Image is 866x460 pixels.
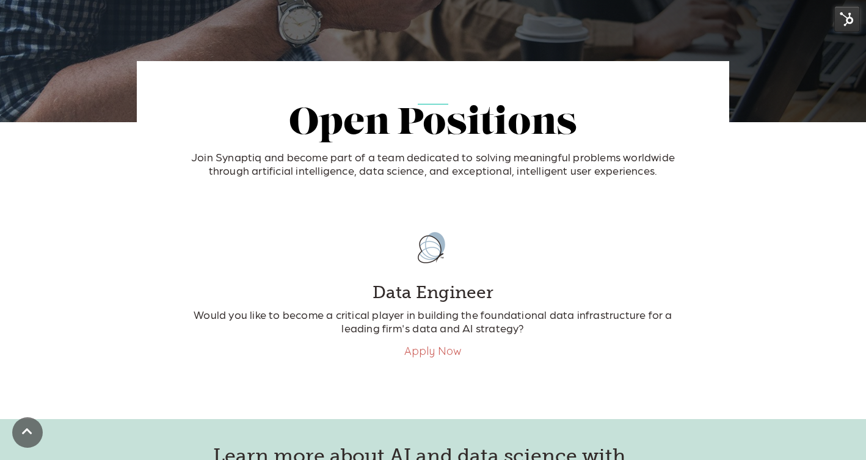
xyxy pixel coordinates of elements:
[834,6,860,32] img: HubSpot Tools Menu Toggle
[176,104,690,145] h2: Open Positions
[189,282,677,303] h4: Data Engineer
[402,219,464,277] img: synaptiq-logo-rgb_full-color-logomark-1
[404,344,462,358] a: Apply Now
[191,150,675,177] span: Join Synaptiq and become part of a team dedicated to solving meaningful problems worldwide throug...
[189,308,677,334] p: Would you like to become a critical player in building the foundational data infrastructure for a...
